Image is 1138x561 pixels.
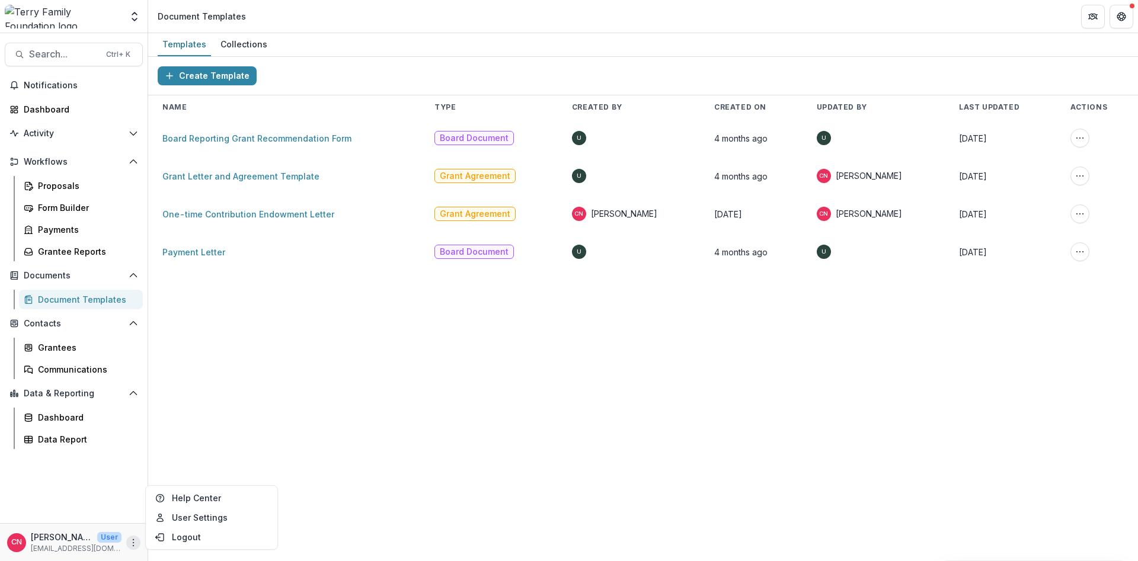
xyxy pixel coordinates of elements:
button: Notifications [5,76,143,95]
span: [DATE] [959,209,987,219]
button: Get Help [1110,5,1133,28]
div: Communications [38,363,133,376]
button: Partners [1081,5,1105,28]
p: User [97,532,122,543]
span: Grant Agreement [440,171,510,181]
span: Board Document [440,247,509,257]
th: Updated By [803,95,945,119]
a: Payment Letter [162,247,225,257]
div: Document Templates [38,293,133,306]
span: Workflows [24,157,124,167]
div: Dashboard [38,411,133,424]
th: Last Updated [945,95,1056,119]
span: [PERSON_NAME] [591,208,657,220]
th: Name [148,95,420,119]
button: Open Workflows [5,152,143,171]
div: Proposals [38,179,133,192]
div: Carol Nieves [819,173,828,179]
button: Open Activity [5,124,143,143]
div: Unknown [577,249,581,255]
span: [PERSON_NAME] [836,208,902,220]
a: One-time Contribution Endowment Letter [162,209,334,219]
div: Templates [158,36,211,53]
div: Unknown [821,249,826,255]
a: Form Builder [19,198,143,217]
div: Unknown [577,173,581,179]
div: Payments [38,223,133,236]
button: Open entity switcher [126,5,143,28]
span: [DATE] [959,247,987,257]
a: Grantee Reports [19,242,143,261]
div: Data Report [38,433,133,445]
button: More Action [1070,204,1089,223]
div: Form Builder [38,201,133,214]
div: Collections [216,36,272,53]
a: Collections [216,33,272,56]
a: Grantees [19,338,143,357]
a: Templates [158,33,211,56]
th: Created By [558,95,700,119]
th: Created On [700,95,803,119]
div: Carol Nieves [819,211,828,217]
button: Open Documents [5,266,143,285]
th: Type [420,95,558,119]
a: Payments [19,220,143,239]
p: [PERSON_NAME] [31,531,92,543]
nav: breadcrumb [153,8,251,25]
a: Document Templates [19,290,143,309]
button: More Action [1070,242,1089,261]
span: Activity [24,129,124,139]
p: [EMAIL_ADDRESS][DOMAIN_NAME] [31,543,122,554]
span: Data & Reporting [24,389,124,399]
span: Board Document [440,133,509,143]
span: [PERSON_NAME] [836,170,902,182]
span: Search... [29,49,99,60]
a: Grant Letter and Agreement Template [162,171,319,181]
div: Carol Nieves [574,211,583,217]
div: Grantees [38,341,133,354]
button: Open Contacts [5,314,143,333]
a: Proposals [19,176,143,195]
button: More Action [1070,166,1089,185]
a: Dashboard [5,100,143,119]
div: Unknown [577,135,581,141]
span: 4 months ago [714,247,768,257]
button: More Action [1070,129,1089,148]
span: Documents [24,271,124,281]
div: Dashboard [24,103,133,116]
th: Actions [1056,95,1138,119]
button: More [126,536,140,550]
a: Communications [19,360,143,379]
button: Open Data & Reporting [5,384,143,403]
span: [DATE] [714,209,742,219]
div: Document Templates [158,10,246,23]
div: Ctrl + K [104,48,133,61]
span: Contacts [24,319,124,329]
div: Grantee Reports [38,245,133,258]
div: Unknown [821,135,826,141]
span: 4 months ago [714,133,768,143]
span: [DATE] [959,171,987,181]
div: Carol Nieves [11,538,22,546]
span: [DATE] [959,133,987,143]
button: Search... [5,43,143,66]
span: Grant Agreement [440,209,510,219]
a: Dashboard [19,408,143,427]
span: Notifications [24,81,138,91]
span: 4 months ago [714,171,768,181]
button: Create Template [158,66,257,85]
img: Terry Family Foundation logo [5,5,122,28]
a: Board Reporting Grant Recommendation Form [162,133,351,143]
a: Data Report [19,429,143,449]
